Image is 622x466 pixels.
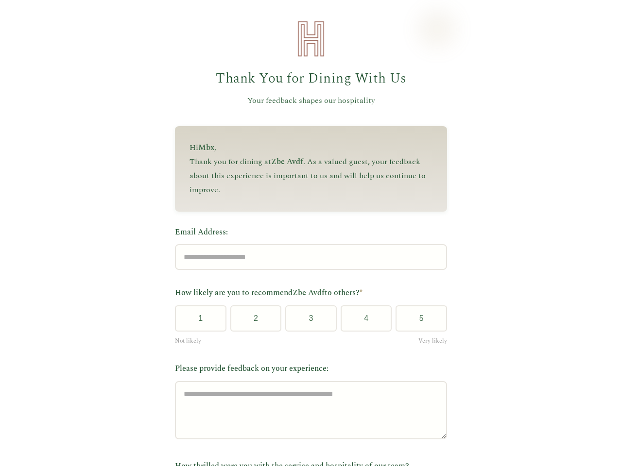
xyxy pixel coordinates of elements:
button: 2 [230,305,282,332]
span: Very likely [418,336,447,346]
button: 1 [175,305,226,332]
p: Your feedback shapes our hospitality [175,95,447,107]
span: Mbx [198,142,214,153]
span: Not likely [175,336,201,346]
label: Email Address: [175,226,447,239]
img: Heirloom Hospitality Logo [292,19,330,58]
p: Hi , [190,141,432,155]
h1: Thank You for Dining With Us [175,68,447,90]
p: Thank you for dining at . As a valued guest, your feedback about this experience is important to ... [190,155,432,197]
span: Zbe Avdf [293,287,325,299]
button: 3 [285,305,337,332]
label: Please provide feedback on your experience: [175,363,447,375]
button: 4 [341,305,392,332]
button: 5 [396,305,447,332]
label: How likely are you to recommend to others? [175,287,447,300]
span: Zbe Avdf [271,156,303,167]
